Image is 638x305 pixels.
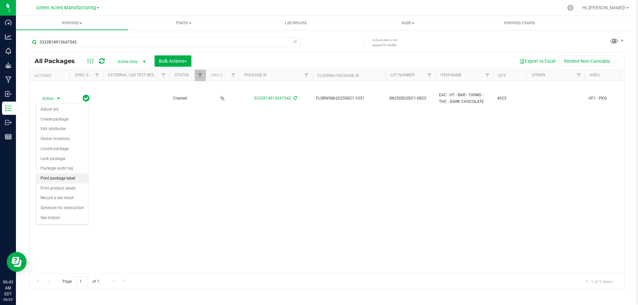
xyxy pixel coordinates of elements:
[92,70,103,81] a: Filter
[37,164,88,174] li: Package audit log
[498,73,506,78] a: Qty
[37,134,88,144] li: Global inventory
[372,38,405,47] span: Include items not tagged for facility
[240,16,352,30] a: Lab Results
[5,105,12,112] inline-svg: Inventory
[29,37,301,47] input: Search Package ID, Item Name, SKU, Lot or Part Number...
[5,91,12,97] inline-svg: Inbound
[497,95,522,102] span: 4925
[582,5,625,10] span: Hi, [PERSON_NAME]!
[83,94,90,103] span: In Sync
[5,48,12,54] inline-svg: Monitoring
[35,73,67,78] div: Actions
[174,73,189,77] a: Status
[228,70,239,81] a: Filter
[5,19,12,26] inline-svg: Dashboard
[566,5,575,11] div: Manage settings
[3,279,13,297] p: 06:43 AM EDT
[37,174,88,184] li: Print package label
[244,73,267,77] a: Package ID
[37,184,88,193] li: Print product labels
[37,154,88,164] li: Lock package
[482,70,493,81] a: Filter
[590,73,600,77] a: Area
[173,95,202,102] span: Created
[276,20,316,26] span: Lab Results
[316,95,381,102] span: FLSRWGM-20250821-1031
[206,70,239,81] th: Has COA
[54,94,63,103] span: select
[37,203,88,213] li: Schedule for destruction
[440,73,462,77] a: Item Name
[352,20,464,26] span: Audit
[5,133,12,140] inline-svg: Reports
[5,34,12,40] inline-svg: Analytics
[35,57,81,65] span: All Packages
[515,55,560,67] button: Export to Excel
[16,16,128,30] a: Inventory
[7,252,27,272] iframe: Resource center
[495,20,544,26] span: Inventory Counts
[16,20,128,26] span: Inventory
[389,95,431,102] span: SN250820DC1-0825
[560,55,614,67] button: Receive Non-Cannabis
[5,119,12,126] inline-svg: Outbound
[464,16,576,30] a: Inventory Counts
[293,37,297,46] span: Clear
[588,95,630,102] span: VF1 - PKG
[36,5,96,11] span: Green Acres Manufacturing
[574,70,585,81] a: Filter
[158,70,169,81] a: Filter
[37,213,88,223] li: See history
[254,96,291,101] a: 3332814912647542
[424,70,435,81] a: Filter
[5,62,12,69] inline-svg: Grow
[5,76,12,83] inline-svg: Manufacturing
[37,144,88,154] li: Locate package
[128,16,240,30] a: Plants
[37,105,88,114] li: Adjust qty
[581,276,618,286] span: 1 - 1 of 1 items
[439,92,489,105] span: EAC - HT - BAR - 100MG - THC - DARK CHOCOLATE
[301,70,312,81] a: Filter
[75,73,100,77] a: Sync Status
[128,20,240,26] span: Plants
[532,73,545,77] a: Strain
[390,73,414,77] a: Lot Number
[37,193,88,203] li: Record a lab result
[195,70,206,81] a: Filter
[108,73,160,77] a: External Lab Test Result
[293,96,297,101] span: Sync from Compliance System
[76,276,88,287] input: 1
[352,16,464,30] a: Audit
[159,58,187,64] span: Bulk Actions
[37,114,88,124] li: Create package
[36,94,54,103] span: Action
[57,276,105,287] span: Page of 1
[37,124,88,134] li: Edit attributes
[3,297,13,302] p: 08/25
[155,55,191,67] button: Bulk Actions
[317,73,359,78] a: Flourish Package ID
